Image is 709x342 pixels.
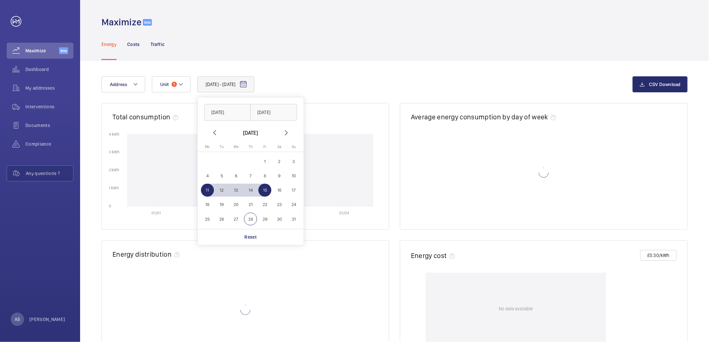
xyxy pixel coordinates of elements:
span: 7 [244,169,257,182]
button: August 14, 2025 [243,183,258,197]
span: 31 [287,213,300,226]
span: 2 [273,155,286,168]
button: August 1, 2025 [258,154,272,169]
button: Address [101,76,145,92]
span: 20 [230,198,243,211]
button: August 18, 2025 [200,197,215,212]
span: 30 [273,213,286,226]
span: We [234,145,239,149]
span: Beta [59,47,68,54]
span: Beta [143,19,152,26]
button: August 30, 2025 [272,212,286,226]
span: Unit [160,82,169,87]
button: August 7, 2025 [243,169,258,183]
span: Any questions ? [26,170,73,177]
span: 27 [230,213,243,226]
button: August 24, 2025 [287,197,301,212]
button: August 19, 2025 [215,197,229,212]
text: 2 kWh [109,168,119,172]
text: 4 kWh [109,132,120,136]
button: August 23, 2025 [272,197,286,212]
span: 26 [215,213,228,226]
span: Tu [220,145,224,149]
button: £0.30/kWh [640,250,677,261]
span: 1 [172,82,177,87]
p: No data available [499,305,533,312]
button: August 27, 2025 [229,212,243,226]
button: August 13, 2025 [229,183,243,197]
span: 8 [258,169,271,182]
span: 1 [258,155,271,168]
button: August 2, 2025 [272,154,286,169]
button: August 3, 2025 [287,154,301,169]
button: August 10, 2025 [287,169,301,183]
span: 19 [215,198,228,211]
button: August 4, 2025 [200,169,215,183]
button: August 11, 2025 [200,183,215,197]
p: Traffic [151,41,165,48]
span: 17 [287,184,300,197]
span: 29 [258,213,271,226]
span: 22 [258,198,271,211]
button: [DATE] - [DATE] [197,76,255,92]
p: Energy [101,41,116,48]
h2: Energy distribution [112,250,172,258]
span: 16 [273,184,286,197]
button: August 17, 2025 [287,183,301,197]
button: August 8, 2025 [258,169,272,183]
button: August 20, 2025 [229,197,243,212]
text: 01/04 [339,211,349,215]
input: DD/MM/YYYY [250,104,297,121]
span: Dashboard [25,66,73,73]
h2: Average energy consumption by day of week [411,113,548,121]
span: Interventions [25,103,73,110]
span: Fr [263,145,266,149]
span: Su [292,145,296,149]
span: 28 [244,213,257,226]
text: 0 [109,203,111,208]
span: CSV Download [649,82,681,87]
span: 12 [215,184,228,197]
button: August 26, 2025 [215,212,229,226]
span: Sa [277,145,281,149]
div: [DATE] [243,129,258,137]
span: 10 [287,169,300,182]
button: August 16, 2025 [272,183,286,197]
span: 9 [273,169,286,182]
span: Mo [205,145,210,149]
span: 11 [201,184,214,197]
span: 25 [201,213,214,226]
text: 1 kWh [109,186,119,190]
p: Costs [127,41,140,48]
span: 15 [258,184,271,197]
span: 13 [230,184,243,197]
p: [PERSON_NAME] [29,316,65,323]
button: August 28, 2025 [243,212,258,226]
h1: Maximize [101,16,142,28]
span: [DATE] - [DATE] [206,81,236,88]
button: CSV Download [633,76,688,92]
span: Address [110,82,128,87]
button: August 22, 2025 [258,197,272,212]
span: 24 [287,198,300,211]
span: Maximize [25,47,59,54]
span: 4 [201,169,214,182]
button: August 12, 2025 [215,183,229,197]
h2: Total consumption [112,113,170,121]
span: 14 [244,184,257,197]
span: Th [249,145,253,149]
span: 3 [287,155,300,168]
span: Compliance [25,141,73,147]
span: Documents [25,122,73,129]
button: Unit1 [152,76,191,92]
span: 23 [273,198,286,211]
button: August 31, 2025 [287,212,301,226]
span: 5 [215,169,228,182]
button: August 21, 2025 [243,197,258,212]
text: 3 kWh [109,150,120,154]
button: August 29, 2025 [258,212,272,226]
button: August 5, 2025 [215,169,229,183]
button: August 9, 2025 [272,169,286,183]
span: 18 [201,198,214,211]
button: August 6, 2025 [229,169,243,183]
